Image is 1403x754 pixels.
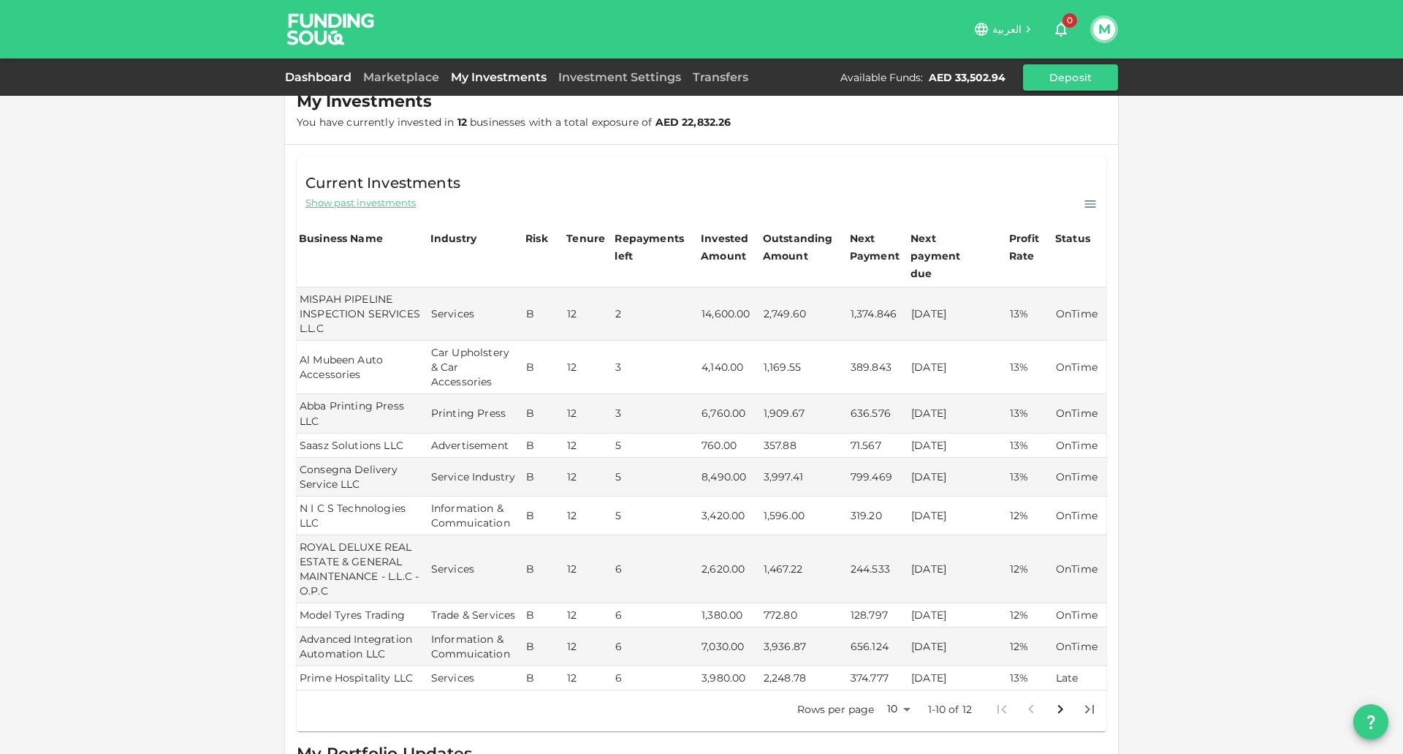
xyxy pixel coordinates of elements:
td: 5 [612,497,699,535]
td: 1,596.00 [761,497,848,535]
td: [DATE] [908,603,1007,627]
td: MISPAH PIPELINE INSPECTION SERVICES L.L.C [297,287,428,341]
td: 12 [564,497,612,535]
td: 8,490.00 [699,458,761,497]
td: 12 [564,666,612,690]
td: 319.20 [848,497,908,535]
td: 374.777 [848,666,908,690]
td: Prime Hospitality LLC [297,666,428,690]
td: 12 [564,434,612,458]
div: Status [1055,230,1092,247]
td: OnTime [1053,341,1106,394]
td: Late [1053,666,1106,690]
td: 5 [612,458,699,497]
td: 12 [564,603,612,627]
div: Business Name [299,230,383,247]
div: Available Funds : [840,70,923,85]
td: 2,749.60 [761,287,848,341]
button: Go to last page [1075,695,1104,724]
td: 12 [564,287,612,341]
div: Repayments left [615,230,688,265]
p: Rows per page [797,702,875,717]
strong: AED 22,832.26 [655,116,731,129]
td: OnTime [1053,603,1106,627]
td: Saasz Solutions LLC [297,434,428,458]
td: 6 [612,535,699,603]
td: 13% [1007,287,1053,341]
td: 12 [564,341,612,394]
td: Service Industry [428,458,523,497]
td: 12% [1007,627,1053,666]
td: 1,380.00 [699,603,761,627]
td: 2,620.00 [699,535,761,603]
div: Invested Amount [701,230,758,265]
td: Car Upholstery & Car Accessories [428,341,523,394]
td: 13% [1007,666,1053,690]
td: 636.576 [848,394,908,433]
button: question [1353,704,1388,739]
div: Next Payment [850,230,906,265]
div: Industry [430,230,476,247]
td: [DATE] [908,666,1007,690]
div: Profit Rate [1009,230,1051,265]
button: Deposit [1023,64,1118,91]
td: OnTime [1053,458,1106,497]
td: B [523,458,564,497]
td: 4,140.00 [699,341,761,394]
td: 6,760.00 [699,394,761,433]
td: 12 [564,394,612,433]
td: B [523,434,564,458]
td: 6 [612,603,699,627]
td: 14,600.00 [699,287,761,341]
td: 12 [564,535,612,603]
div: Tenure [566,230,605,247]
td: 7,030.00 [699,627,761,666]
strong: 12 [457,116,467,129]
span: Show past investments [305,196,416,210]
div: 10 [881,698,916,720]
td: 12% [1007,535,1053,603]
div: Risk [525,230,555,247]
td: [DATE] [908,287,1007,341]
td: 1,467.22 [761,535,848,603]
td: [DATE] [908,627,1007,666]
td: OnTime [1053,535,1106,603]
td: OnTime [1053,287,1106,341]
td: 389.843 [848,341,908,394]
td: 128.797 [848,603,908,627]
button: 0 [1046,15,1076,44]
td: Advanced Integration Automation LLC [297,627,428,666]
td: ROYAL DELUXE REAL ESTATE & GENERAL MAINTENANCE - L.L.C - O.P.C [297,535,428,603]
td: Al Mubeen Auto Accessories [297,341,428,394]
td: [DATE] [908,434,1007,458]
td: Information & Commuication [428,497,523,535]
span: You have currently invested in businesses with a total exposure of [297,116,731,129]
span: My Investments [297,91,432,112]
td: 71.567 [848,434,908,458]
td: [DATE] [908,341,1007,394]
td: 799.469 [848,458,908,497]
button: Go to next page [1046,695,1075,724]
td: Consegna Delivery Service LLC [297,458,428,497]
div: Next payment due [910,230,984,282]
button: M [1093,18,1115,40]
td: 1,374.846 [848,287,908,341]
td: B [523,341,564,394]
td: OnTime [1053,497,1106,535]
td: 6 [612,666,699,690]
td: 1,909.67 [761,394,848,433]
td: B [523,627,564,666]
td: B [523,535,564,603]
td: OnTime [1053,627,1106,666]
td: 3,420.00 [699,497,761,535]
td: [DATE] [908,497,1007,535]
td: 772.80 [761,603,848,627]
td: 3,980.00 [699,666,761,690]
td: 13% [1007,434,1053,458]
td: 13% [1007,341,1053,394]
td: Trade & Services [428,603,523,627]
